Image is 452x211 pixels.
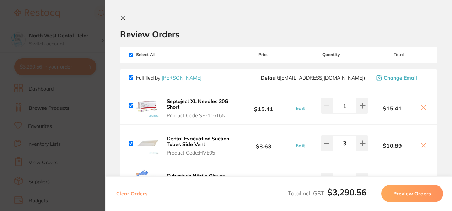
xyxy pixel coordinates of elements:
a: [PERSON_NAME] [162,75,201,81]
b: $6.32 [233,174,294,187]
b: $3,290.56 [327,187,366,198]
button: Edit [294,142,307,149]
button: Septoject XL Needles 30G Short Product Code:SP-11616N [165,98,233,119]
span: Product Code: SP-11616N [167,113,231,118]
b: $15.41 [368,105,416,112]
span: Quantity [294,52,368,57]
p: Fulfilled by [136,75,201,81]
span: Product Code: HVE05 [167,150,231,156]
img: bmk1OWI2eA [136,132,159,155]
button: Cybertech Nitrile Gloves XS Product Code:CT-9889873 [165,173,233,193]
span: Select All [129,52,200,57]
b: Septoject XL Needles 30G Short [167,98,228,110]
h2: Review Orders [120,29,437,39]
span: Total [368,52,429,57]
b: $3.63 [233,137,294,150]
img: eTg5ZzJ2bA [136,169,159,192]
button: Preview Orders [381,185,443,202]
b: $10.89 [368,142,416,149]
button: Clear Orders [114,185,150,202]
button: Edit [294,105,307,112]
span: save@adamdental.com.au [261,75,365,81]
b: Default [261,75,279,81]
span: Price [233,52,294,57]
b: Dental Evacuation Suction Tubes Side Vent [167,135,229,147]
img: eDljbHg1Yg [136,94,159,117]
button: Dental Evacuation Suction Tubes Side Vent Product Code:HVE05 [165,135,233,156]
span: Total Incl. GST [288,190,366,197]
button: Change Email [374,75,429,81]
span: Change Email [384,75,417,81]
b: Cybertech Nitrile Gloves XS [167,173,225,185]
b: $15.41 [233,99,294,112]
